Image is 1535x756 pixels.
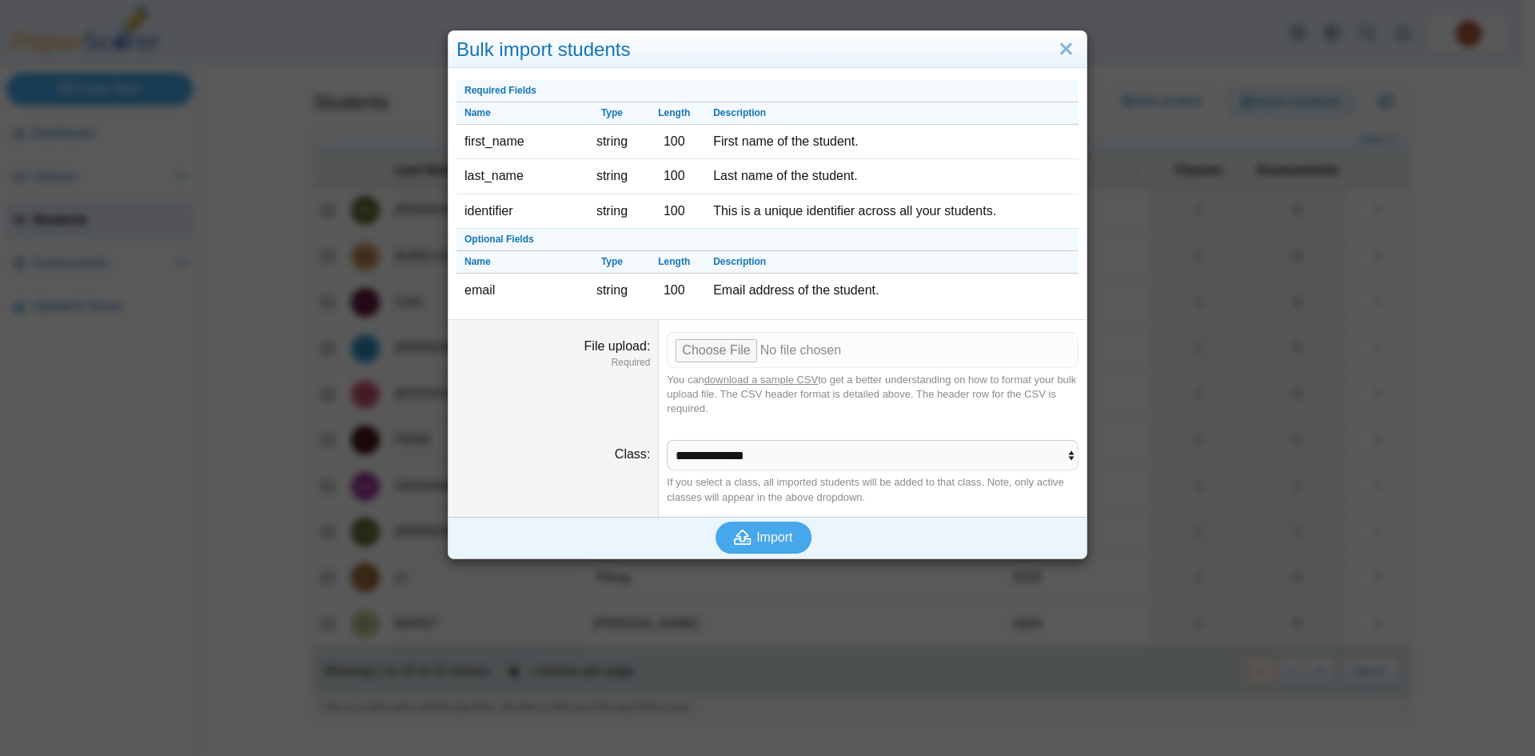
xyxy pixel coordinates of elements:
td: email [457,274,581,307]
td: identifier [457,194,581,229]
td: Email address of the student. [705,274,1078,307]
td: first_name [457,125,581,159]
th: Name [457,102,581,125]
td: 100 [643,159,705,194]
button: Import [716,522,811,554]
span: Import [756,530,792,544]
td: string [581,194,644,229]
label: Class [615,447,650,461]
a: Close [1054,36,1078,63]
td: 100 [643,194,705,229]
a: download a sample CSV [704,374,818,386]
th: Description [705,102,1078,125]
td: string [581,125,644,159]
td: last_name [457,159,581,194]
th: Length [643,251,705,274]
label: File upload [584,339,651,353]
td: string [581,274,644,307]
th: Name [457,251,581,274]
div: You can to get a better understanding on how to format your bulk upload file. The CSV header form... [667,373,1078,417]
th: Type [581,102,644,125]
th: Length [643,102,705,125]
td: This is a unique identifier across all your students. [705,194,1078,229]
td: First name of the student. [705,125,1078,159]
td: 100 [643,125,705,159]
td: 100 [643,274,705,307]
th: Description [705,251,1078,274]
div: Bulk import students [449,31,1086,69]
dfn: Required [457,356,650,370]
th: Optional Fields [457,229,1078,251]
td: string [581,159,644,194]
th: Type [581,251,644,274]
td: Last name of the student. [705,159,1078,194]
div: If you select a class, all imported students will be added to that class. Note, only active class... [667,475,1078,504]
th: Required Fields [457,80,1078,102]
